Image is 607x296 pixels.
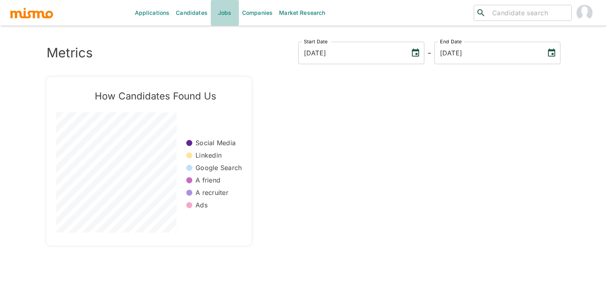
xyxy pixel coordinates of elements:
p: A friend [196,176,220,185]
img: logo [10,7,54,19]
h5: How Candidates Found Us [69,90,242,103]
h6: - [428,47,431,59]
img: Gabriel Hernandez [576,5,593,21]
button: Choose date, selected date is Sep 17, 2025 [544,45,560,61]
p: Google Search [196,163,242,172]
h3: Metrics [47,45,93,61]
label: Start Date [304,38,328,45]
input: MM/DD/YYYY [298,42,404,64]
p: Social Media [196,138,236,148]
p: Ads [196,201,208,210]
input: MM/DD/YYYY [434,42,540,64]
input: Candidate search [489,7,568,18]
label: End Date [440,38,462,45]
p: Linkedin [196,151,222,160]
p: A recruiter [196,188,228,197]
button: Choose date, selected date is Sep 17, 2022 [407,45,424,61]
